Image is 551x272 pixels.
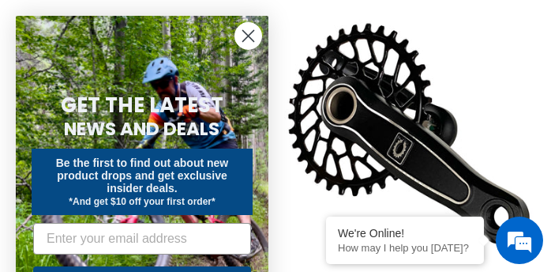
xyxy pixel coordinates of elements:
[69,196,215,207] span: *And get $10 off your first order*
[338,242,472,254] p: How may I help you today?
[65,116,220,142] span: NEWS AND DEALS
[61,91,223,119] span: GET THE LATEST
[33,223,251,255] input: Enter your email address
[234,22,262,50] button: Close dialog
[56,157,229,195] span: Be the first to find out about new product drops and get exclusive insider deals.
[338,227,472,240] div: We're Online!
